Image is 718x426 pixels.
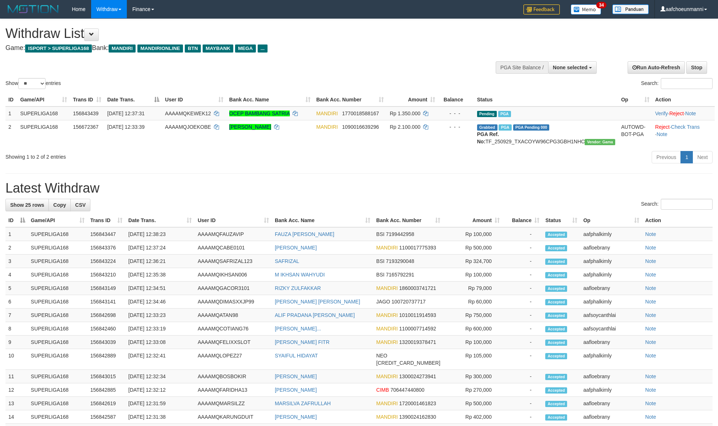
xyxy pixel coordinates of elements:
[580,295,642,309] td: aafphalkimly
[443,370,503,383] td: Rp 300,000
[669,111,684,116] a: Reject
[275,231,334,237] a: FAUZA [PERSON_NAME]
[441,110,471,117] div: - - -
[645,414,656,420] a: Note
[5,370,28,383] td: 11
[28,282,87,295] td: SUPERLIGA168
[125,214,195,227] th: Date Trans.: activate to sort column ascending
[195,282,272,295] td: AAAAMQGACOR3101
[686,61,707,74] a: Stop
[387,93,438,106] th: Amount: activate to sort column ascending
[443,410,503,424] td: Rp 402,000
[275,299,360,305] a: [PERSON_NAME] [PERSON_NAME]
[671,124,700,130] a: Check Trans
[5,78,61,89] label: Show entries
[438,93,474,106] th: Balance
[376,400,398,406] span: MANDIRI
[125,282,195,295] td: [DATE] 12:34:51
[503,383,542,397] td: -
[28,309,87,322] td: SUPERLIGA168
[645,387,656,393] a: Note
[545,245,567,251] span: Accepted
[87,322,125,336] td: 156842460
[655,111,668,116] a: Verify
[75,202,86,208] span: CSV
[443,322,503,336] td: Rp 600,000
[137,44,183,53] span: MANDIRIONLINE
[373,214,443,227] th: Bank Acc. Number: activate to sort column ascending
[580,268,642,282] td: aafphalkimly
[229,111,290,116] a: OCEP BAMBANG SATRIA
[316,124,338,130] span: MANDIRI
[87,370,125,383] td: 156843015
[399,245,436,251] span: Copy 1100017775393 to clipboard
[553,65,588,70] span: None selected
[125,227,195,241] td: [DATE] 12:38:23
[443,397,503,410] td: Rp 500,000
[275,258,299,264] a: SAFRIZAL
[443,214,503,227] th: Amount: activate to sort column ascending
[195,383,272,397] td: AAAAMQFARIDHA13
[652,106,715,120] td: · ·
[125,295,195,309] td: [DATE] 12:34:46
[87,241,125,255] td: 156843376
[580,282,642,295] td: aafloebrany
[5,26,471,41] h1: Withdraw List
[545,353,567,359] span: Accepted
[545,313,567,319] span: Accepted
[645,312,656,318] a: Note
[645,285,656,291] a: Note
[5,255,28,268] td: 3
[443,295,503,309] td: Rp 60,000
[443,383,503,397] td: Rp 270,000
[342,111,379,116] span: Copy 1770018588167 to clipboard
[229,124,271,130] a: [PERSON_NAME]
[165,124,211,130] span: AAAAMQJOEKOBE
[17,93,70,106] th: Game/API: activate to sort column ascending
[503,322,542,336] td: -
[203,44,233,53] span: MAYBANK
[399,339,436,345] span: Copy 1320019378471 to clipboard
[580,370,642,383] td: aafloebrany
[645,258,656,264] a: Note
[498,111,511,117] span: Marked by aafsoycanthlai
[680,151,693,163] a: 1
[28,336,87,349] td: SUPERLIGA168
[399,312,436,318] span: Copy 1010011914593 to clipboard
[275,353,318,359] a: SYAIFUL HIDAYAT
[645,400,656,406] a: Note
[645,245,656,251] a: Note
[585,139,615,145] span: Vendor URL: https://trx31.1velocity.biz
[580,397,642,410] td: aafloebrany
[503,309,542,322] td: -
[125,349,195,370] td: [DATE] 12:32:41
[496,61,548,74] div: PGA Site Balance /
[612,4,649,14] img: panduan.png
[275,414,317,420] a: [PERSON_NAME]
[376,231,385,237] span: BSI
[5,349,28,370] td: 10
[545,272,567,278] span: Accepted
[542,214,580,227] th: Status: activate to sort column ascending
[5,93,17,106] th: ID
[580,322,642,336] td: aafsoycanthlai
[316,111,338,116] span: MANDIRI
[499,124,511,131] span: Marked by aafsengchandara
[258,44,268,53] span: ...
[195,214,272,227] th: User ID: activate to sort column ascending
[10,202,44,208] span: Show 25 rows
[313,93,387,106] th: Bank Acc. Number: activate to sort column ascending
[545,259,567,265] span: Accepted
[443,268,503,282] td: Rp 100,000
[390,111,420,116] span: Rp 1.350.000
[503,410,542,424] td: -
[87,309,125,322] td: 156842698
[376,299,390,305] span: JAGO
[580,241,642,255] td: aafloebrany
[87,255,125,268] td: 156843224
[125,309,195,322] td: [DATE] 12:33:23
[503,241,542,255] td: -
[641,199,713,210] label: Search:
[545,401,567,407] span: Accepted
[580,227,642,241] td: aafphalkimly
